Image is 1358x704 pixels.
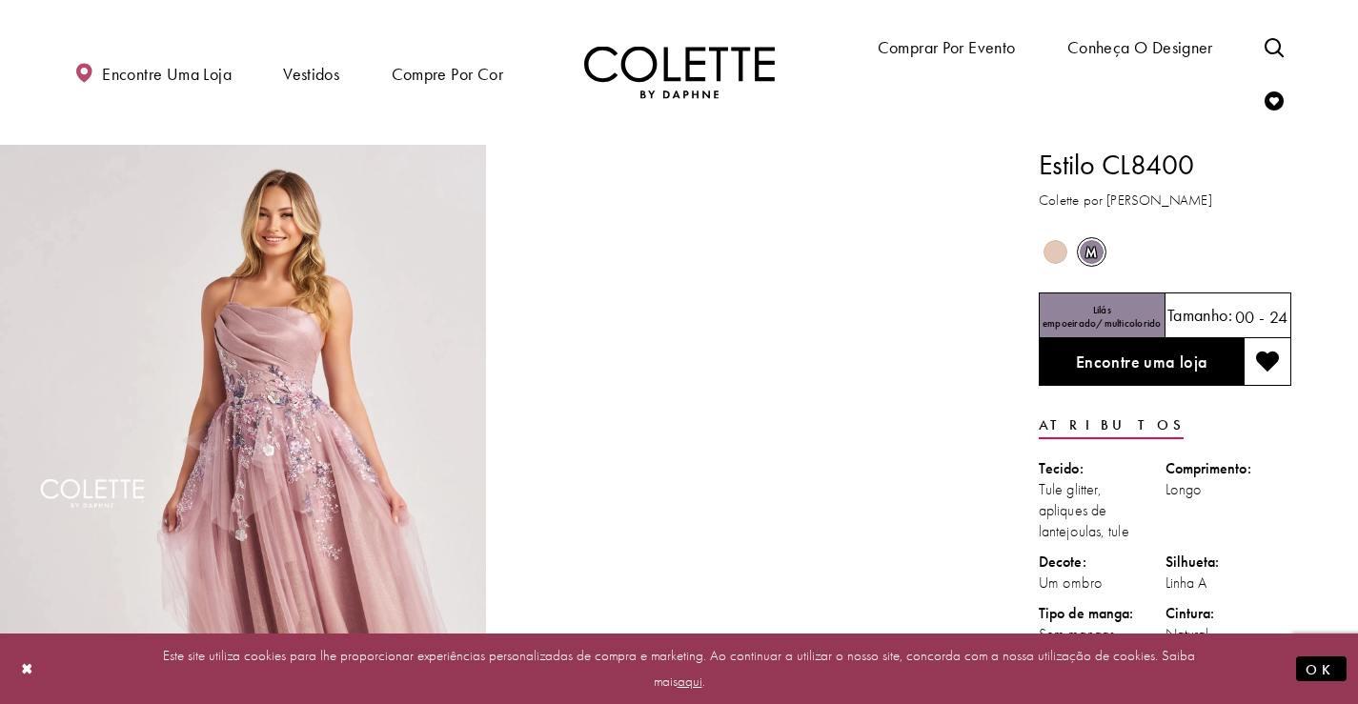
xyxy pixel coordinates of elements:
button: Enviar diálogo [1296,656,1347,682]
div: Lilás empoeirado/multicolorido [1075,235,1108,269]
span: Vestidos [278,46,344,100]
a: Alternar pesquisa [1260,20,1288,72]
font: Cintura: [1165,603,1215,623]
font: Decote: [1039,552,1086,572]
font: Sem mangas [1039,624,1114,644]
button: Adicionar à lista de desejos [1244,338,1291,386]
font: Atributos [1039,415,1184,434]
font: Tipo de manga: [1039,603,1133,623]
a: Encontre uma loja [70,46,236,100]
font: Tamanho: [1167,304,1232,326]
font: Este site utiliza cookies para lhe proporcionar experiências personalizadas de compra e marketing... [163,646,1195,691]
font: Silhueta: [1165,552,1220,572]
font: Natural [1165,624,1209,644]
font: Longo [1165,479,1203,499]
font: Colette por [PERSON_NAME] [1039,191,1212,210]
h5: Cor escolhida [1040,302,1165,330]
a: Conheça o designer [1063,19,1218,73]
font: . [702,672,705,691]
div: Champanhe Multi [1039,235,1072,269]
font: Encontre uma loja [1076,351,1208,372]
font: Comprar por evento [878,36,1016,58]
font: Um ombro [1039,573,1103,593]
a: Encontre uma loja [1039,338,1244,386]
font: Compre por cor [392,63,503,85]
font: Tule glitter, apliques de lantejoulas, tule [1039,479,1129,541]
a: aqui [678,672,702,691]
a: Atributos [1039,410,1184,439]
div: O estado dos controles de cores do produto depende do tamanho escolhido [1039,234,1291,271]
a: Visite a página inicial [584,47,775,99]
font: Linha A [1165,573,1207,593]
span: Compre por cor [387,46,508,100]
font: 00 - 24 [1235,306,1288,328]
span: Comprar por evento [873,19,1021,73]
a: Verificar lista de desejos [1260,73,1288,126]
video: Estilo CL8400 Colette by Daphne #1 reprodução automática em loop sem som vídeo [496,145,982,388]
font: Vestidos [283,63,339,85]
font: Encontre uma loja [102,63,232,85]
font: Lilás empoeirado/multicolorido [1043,303,1162,330]
font: Tecido: [1039,458,1084,478]
font: OK [1306,660,1337,679]
img: Colette por Daphne [584,47,775,99]
button: Fechar diálogo [11,653,44,686]
font: Conheça o designer [1067,36,1213,58]
font: Estilo CL8400 [1039,147,1194,183]
font: Comprimento: [1165,458,1251,478]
